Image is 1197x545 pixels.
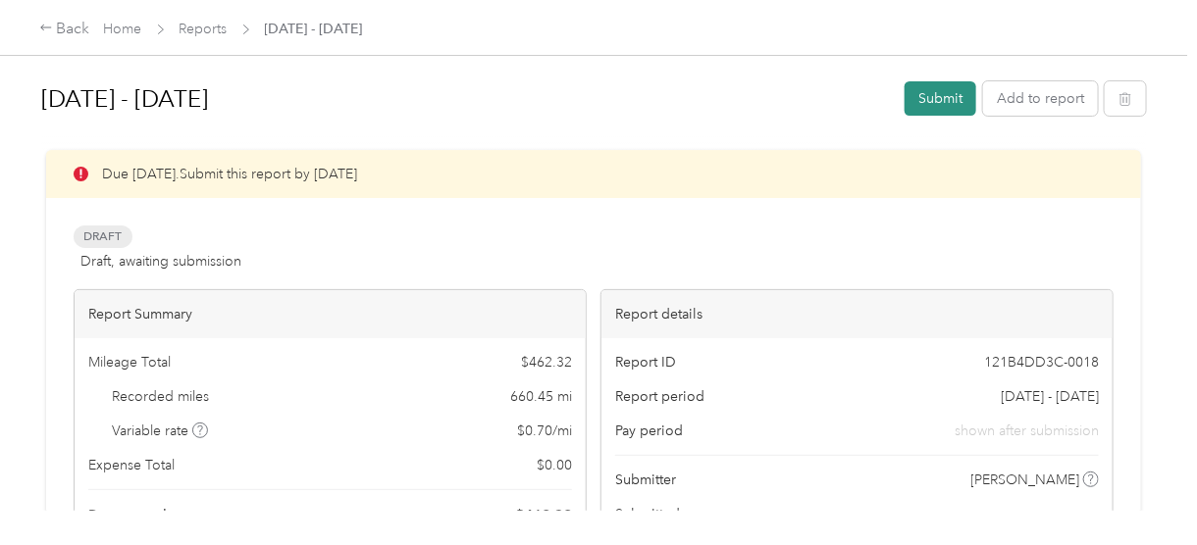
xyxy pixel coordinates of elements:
div: Due [DATE]. Submit this report by [DATE] [46,150,1141,198]
span: Submitter [615,470,676,490]
span: Pay period [615,421,683,441]
span: Report total [88,505,167,525]
span: Draft, awaiting submission [80,251,241,272]
h1: Aug 1 - 31, 2025 [41,75,891,123]
span: Submitted on [615,504,701,524]
span: $ 0.70 / mi [517,421,572,441]
iframe: Everlance-gr Chat Button Frame [1087,435,1197,545]
span: $ 0.00 [537,455,572,475]
button: Submit [905,81,976,116]
span: Mileage Total [88,352,171,372]
span: Expense Total [88,455,175,475]
span: Report period [615,386,704,407]
div: Back [39,18,90,41]
div: Report Summary [75,290,586,338]
span: 660.45 mi [510,386,572,407]
button: Add to report [983,81,1098,116]
span: 121B4DD3C-0018 [984,352,1099,372]
span: $ 462.32 [521,352,572,372]
span: Report ID [615,352,676,372]
span: Draft [74,225,132,248]
a: Home [104,21,142,37]
span: [PERSON_NAME] [971,470,1080,490]
span: $ 462.32 [515,504,572,527]
span: Recorded miles [113,386,210,407]
span: [DATE] - [DATE] [265,19,363,39]
span: Variable rate [113,421,209,441]
span: [DATE] - [DATE] [1001,386,1099,407]
span: shown after submission [955,421,1099,441]
a: Reports [180,21,228,37]
div: Report details [601,290,1113,338]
